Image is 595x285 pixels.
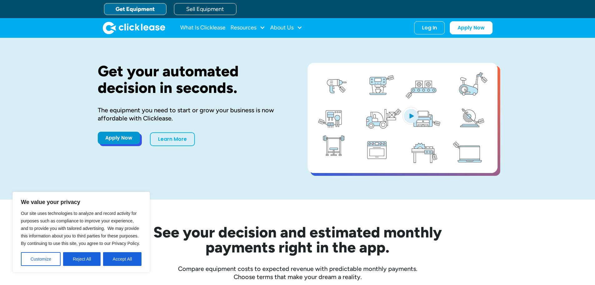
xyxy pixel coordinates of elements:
[98,265,498,281] div: Compare equipment costs to expected revenue with predictable monthly payments. Choose terms that ...
[422,25,437,31] div: Log In
[403,107,419,125] img: Blue play button logo on a light blue circular background
[174,3,236,15] a: Sell Equipment
[308,63,498,173] a: open lightbox
[98,132,140,144] a: Apply Now
[21,198,141,206] p: We value your privacy
[231,22,265,34] div: Resources
[150,132,195,146] a: Learn More
[21,211,140,246] span: Our site uses technologies to analyze and record activity for purposes such as compliance to impr...
[180,22,226,34] a: What Is Clicklease
[63,252,101,266] button: Reject All
[103,22,165,34] img: Clicklease logo
[103,252,141,266] button: Accept All
[103,22,165,34] a: home
[12,192,150,272] div: We value your privacy
[21,252,61,266] button: Customize
[98,63,288,96] h1: Get your automated decision in seconds.
[123,225,473,255] h2: See your decision and estimated monthly payments right in the app.
[98,106,288,122] div: The equipment you need to start or grow your business is now affordable with Clicklease.
[270,22,302,34] div: About Us
[450,21,493,34] a: Apply Now
[104,3,166,15] a: Get Equipment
